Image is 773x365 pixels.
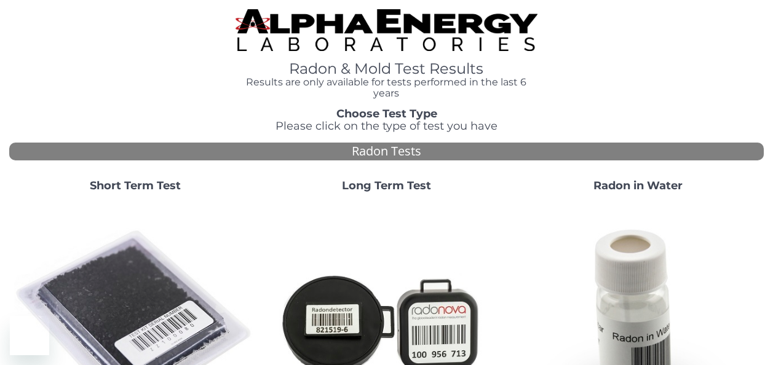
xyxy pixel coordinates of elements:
[10,316,49,355] iframe: Button to launch messaging window
[9,143,764,160] div: Radon Tests
[276,119,497,133] span: Please click on the type of test you have
[336,107,437,120] strong: Choose Test Type
[236,77,537,98] h4: Results are only available for tests performed in the last 6 years
[342,179,431,192] strong: Long Term Test
[236,9,537,51] img: TightCrop.jpg
[236,61,537,77] h1: Radon & Mold Test Results
[593,179,683,192] strong: Radon in Water
[90,179,181,192] strong: Short Term Test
